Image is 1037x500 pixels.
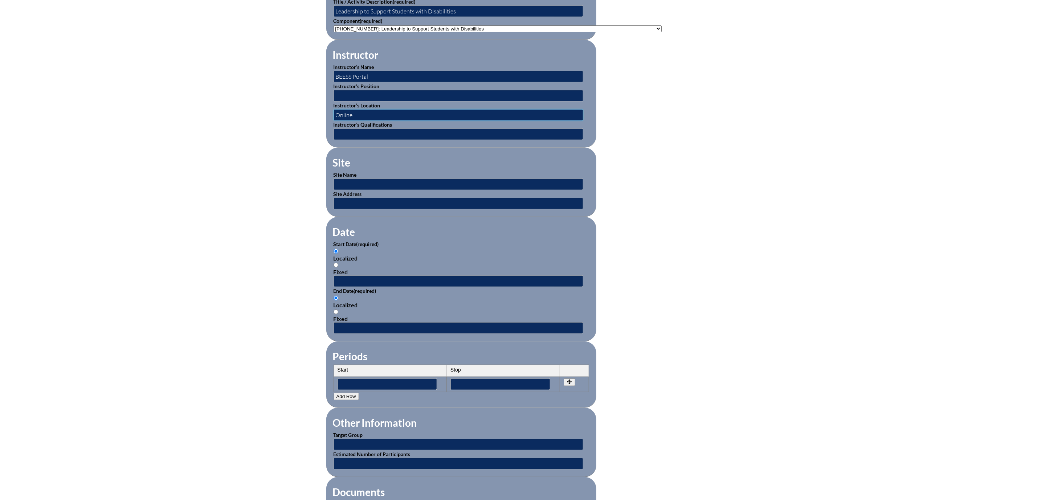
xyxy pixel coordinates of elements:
[334,102,380,108] label: Instructor’s Location
[334,288,376,294] label: End Date
[334,249,338,254] input: Localized
[447,365,560,377] th: Stop
[334,263,338,267] input: Fixed
[332,486,386,498] legend: Documents
[334,269,589,275] div: Fixed
[334,393,359,400] button: Add Row
[360,18,383,24] span: (required)
[334,18,383,24] label: Component
[334,451,411,457] label: Estimated Number of Participants
[334,191,362,197] label: Site Address
[334,64,374,70] label: Instructor’s Name
[332,226,356,238] legend: Date
[334,122,392,128] label: Instructor’s Qualifications
[332,49,379,61] legend: Instructor
[332,417,418,429] legend: Other Information
[334,315,589,322] div: Fixed
[334,302,589,308] div: Localized
[356,241,379,247] span: (required)
[334,296,338,300] input: Localized
[334,310,338,314] input: Fixed
[354,288,376,294] span: (required)
[334,432,363,438] label: Target Group
[334,241,379,247] label: Start Date
[334,25,662,32] select: activity_component[data][]
[334,172,357,178] label: Site Name
[334,365,447,377] th: Start
[332,350,368,362] legend: Periods
[332,156,351,169] legend: Site
[334,83,380,89] label: Instructor’s Position
[334,255,589,262] div: Localized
